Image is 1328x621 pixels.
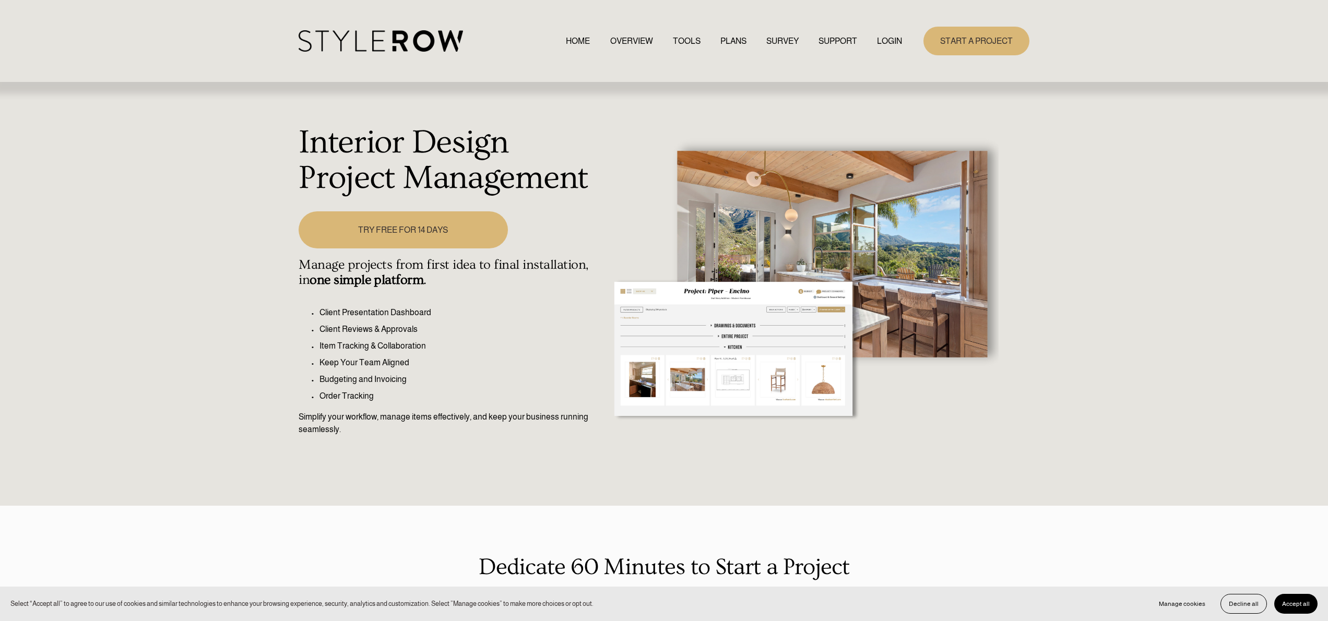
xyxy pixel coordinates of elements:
[1229,600,1259,607] span: Decline all
[319,323,600,336] p: Client Reviews & Approvals
[10,599,594,608] p: Select “Accept all” to agree to our use of cookies and similar technologies to enhance your brows...
[1282,600,1310,607] span: Accept all
[299,411,600,436] p: Simplify your workflow, manage items effectively, and keep your business running seamlessly.
[299,125,600,196] h1: Interior Design Project Management
[299,211,507,248] a: TRY FREE FOR 14 DAYS
[819,34,857,48] a: folder dropdown
[319,356,600,369] p: Keep Your Team Aligned
[610,34,653,48] a: OVERVIEW
[566,34,590,48] a: HOME
[319,306,600,319] p: Client Presentation Dashboard
[819,35,857,47] span: SUPPORT
[1220,594,1267,614] button: Decline all
[923,27,1029,55] a: START A PROJECT
[720,34,746,48] a: PLANS
[673,34,701,48] a: TOOLS
[310,272,423,288] strong: one simple platform
[299,257,600,289] h4: Manage projects from first idea to final installation, in .
[319,340,600,352] p: Item Tracking & Collaboration
[299,550,1029,584] p: Dedicate 60 Minutes to Start a Project
[1159,600,1205,607] span: Manage cookies
[1274,594,1318,614] button: Accept all
[319,390,600,402] p: Order Tracking
[1151,594,1213,614] button: Manage cookies
[319,373,600,386] p: Budgeting and Invoicing
[299,30,463,52] img: StyleRow
[877,34,902,48] a: LOGIN
[766,34,799,48] a: SURVEY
